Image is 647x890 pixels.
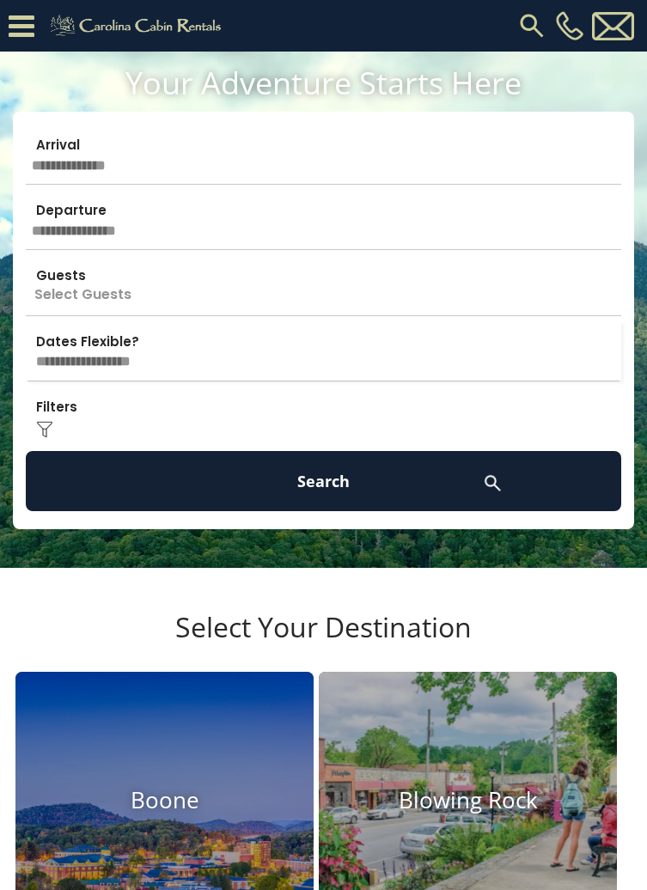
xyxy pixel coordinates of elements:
[15,787,314,814] h4: Boone
[516,10,547,41] img: search-regular.svg
[26,255,621,315] p: Select Guests
[26,451,621,511] button: Search
[319,787,617,814] h4: Blowing Rock
[552,11,588,40] a: [PHONE_NUMBER]
[482,472,504,494] img: search-regular-white.png
[13,64,634,101] h1: Your Adventure Starts Here
[13,611,634,671] h3: Select Your Destination
[43,12,233,40] img: Khaki-logo.png
[36,421,53,438] img: filter--v1.png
